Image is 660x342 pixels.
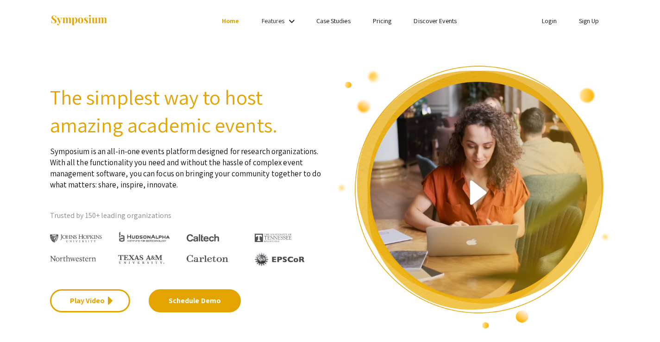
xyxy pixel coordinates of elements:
[187,234,219,242] img: Caltech
[222,17,239,25] a: Home
[262,17,285,25] a: Features
[50,139,323,190] p: Symposium is an all-in-one events platform designed for research organizations. With all the func...
[118,255,164,264] img: Texas A&M University
[118,231,170,242] img: HudsonAlpha
[373,17,392,25] a: Pricing
[50,255,96,261] img: Northwestern
[50,83,323,139] h2: The simplest way to host amazing academic events.
[414,17,457,25] a: Discover Events
[337,65,610,330] img: video overview of Symposium
[542,17,557,25] a: Login
[7,300,39,335] iframe: Chat
[50,14,108,27] img: Symposium by ForagerOne
[255,234,292,242] img: The University of Tennessee
[50,234,102,243] img: Johns Hopkins University
[149,289,241,312] a: Schedule Demo
[255,253,306,266] img: EPSCOR
[50,209,323,223] p: Trusted by 150+ leading organizations
[316,17,351,25] a: Case Studies
[579,17,599,25] a: Sign Up
[187,255,228,262] img: Carleton
[286,16,297,27] mat-icon: Expand Features list
[50,289,130,312] a: Play Video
